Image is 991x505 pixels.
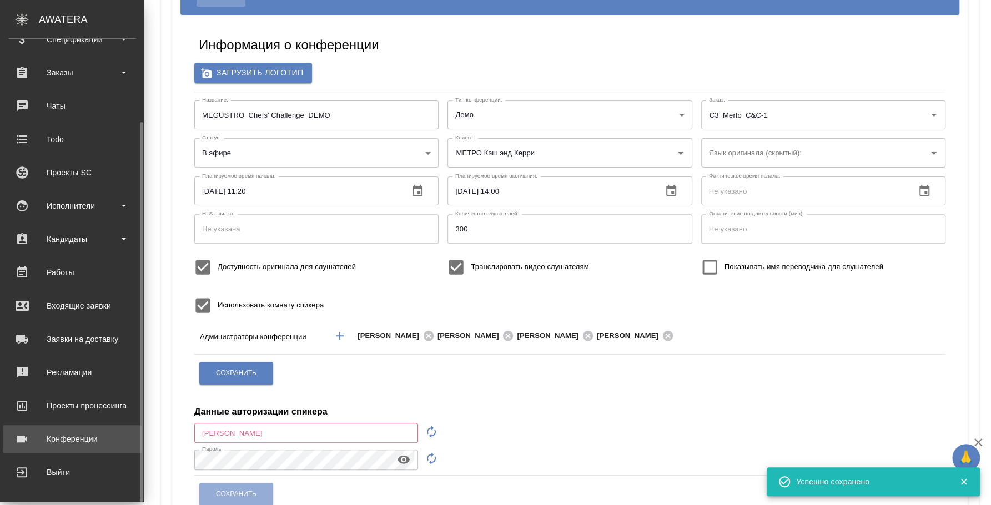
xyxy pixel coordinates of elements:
[517,330,585,341] span: [PERSON_NAME]
[673,145,688,161] button: Open
[517,329,597,343] div: [PERSON_NAME]
[3,358,142,386] a: Рекламации
[194,405,328,418] h4: Данные авторизации спикера
[194,214,439,243] input: Не указана
[358,330,426,341] span: [PERSON_NAME]
[194,176,400,205] input: Не указано
[216,368,256,378] span: Сохранить
[952,477,975,487] button: Закрыть
[3,159,142,186] a: Проекты SC
[8,31,136,48] div: Спецификации
[3,125,142,153] a: Todo
[796,476,943,487] div: Успешно сохранено
[8,397,136,414] div: Проекты процессинга
[8,364,136,381] div: Рекламации
[194,138,439,167] div: В эфире
[203,66,303,80] span: Загрузить логотип
[39,8,144,31] div: AWATERA
[194,63,312,83] label: Загрузить логотип
[8,231,136,248] div: Кандидаты
[8,297,136,314] div: Входящие заявки
[8,64,136,81] div: Заказы
[447,214,692,243] input: Не указано
[8,431,136,447] div: Конференции
[447,176,653,205] input: Не указано
[926,107,942,123] button: Open
[471,261,588,272] span: Транслировать видео слушателям
[437,329,517,343] div: [PERSON_NAME]
[8,98,136,114] div: Чаты
[8,264,136,281] div: Работы
[218,300,324,311] span: Использовать комнату спикера
[8,164,136,181] div: Проекты SC
[3,425,142,453] a: Конференции
[194,423,418,443] input: Не указано
[437,330,506,341] span: [PERSON_NAME]
[194,100,439,129] input: Не указан
[200,331,323,342] p: Администраторы конференции
[8,331,136,347] div: Заявки на доставку
[199,362,273,385] button: Сохранить
[926,145,942,161] button: Open
[8,464,136,481] div: Выйти
[952,444,980,472] button: 🙏
[199,36,379,54] h5: Информация о конференции
[326,322,353,349] button: Добавить менеджера
[3,92,142,120] a: Чаты
[957,446,975,469] span: 🙏
[447,100,692,129] div: Демо
[701,214,945,243] input: Не указано
[3,292,142,320] a: Входящие заявки
[358,329,437,343] div: [PERSON_NAME]
[3,325,142,353] a: Заявки на доставку
[3,458,142,486] a: Выйти
[3,392,142,420] a: Проекты процессинга
[872,335,874,337] button: Open
[725,261,883,272] span: Показывать имя переводчика для слушателей
[3,259,142,286] a: Работы
[597,330,665,341] span: [PERSON_NAME]
[8,131,136,148] div: Todo
[218,261,356,272] span: Доступность оригинала для слушателей
[597,329,677,343] div: [PERSON_NAME]
[8,198,136,214] div: Исполнители
[701,176,907,205] input: Не указано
